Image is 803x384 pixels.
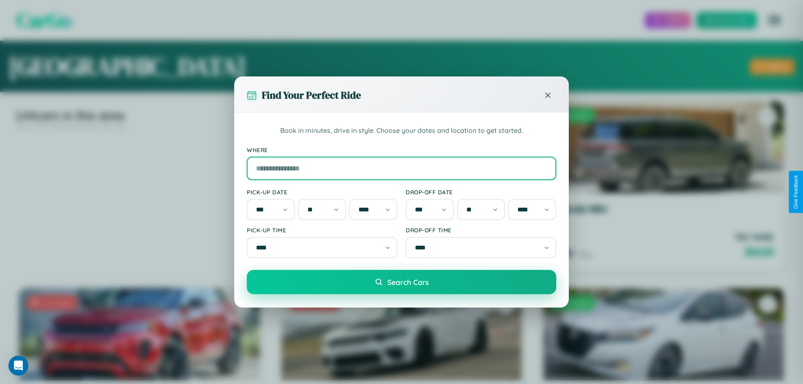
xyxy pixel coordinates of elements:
[387,277,429,287] span: Search Cars
[247,226,397,234] label: Pick-up Time
[247,146,556,153] label: Where
[406,226,556,234] label: Drop-off Time
[247,270,556,294] button: Search Cars
[247,125,556,136] p: Book in minutes, drive in style. Choose your dates and location to get started.
[406,188,556,196] label: Drop-off Date
[247,188,397,196] label: Pick-up Date
[262,88,361,102] h3: Find Your Perfect Ride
